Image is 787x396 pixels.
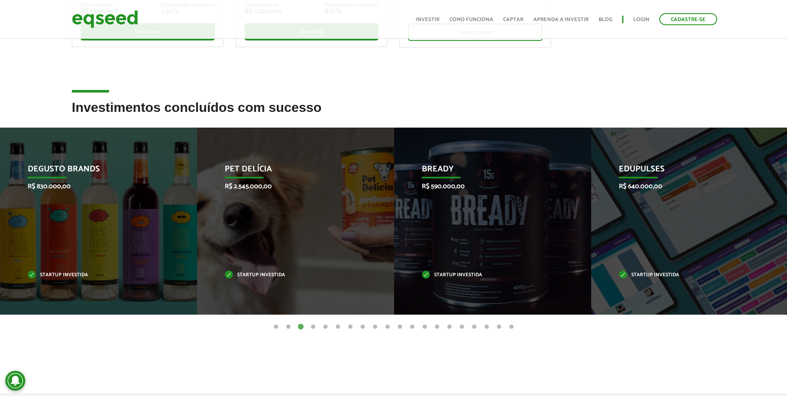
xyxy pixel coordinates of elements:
[225,273,354,277] p: Startup investida
[371,323,379,331] button: 9 of 20
[507,323,516,331] button: 20 of 20
[449,17,493,22] a: Como funciona
[297,323,305,331] button: 3 of 20
[470,323,478,331] button: 17 of 20
[72,100,716,127] h2: Investimentos concluídos com sucesso
[28,273,157,277] p: Startup investida
[421,323,429,331] button: 13 of 20
[334,323,342,331] button: 6 of 20
[483,323,491,331] button: 18 of 20
[284,323,292,331] button: 2 of 20
[272,323,280,331] button: 1 of 20
[72,8,138,30] img: EqSeed
[422,273,551,277] p: Startup investida
[422,183,551,190] p: R$ 590.000,00
[433,323,441,331] button: 14 of 20
[599,17,612,22] a: Blog
[422,164,551,178] p: Bready
[28,183,157,190] p: R$ 830.000,00
[619,273,748,277] p: Startup investida
[633,17,649,22] a: Login
[346,323,354,331] button: 7 of 20
[503,17,523,22] a: Captar
[383,323,392,331] button: 10 of 20
[533,17,589,22] a: Aprenda a investir
[28,164,157,178] p: Degusto Brands
[408,323,416,331] button: 12 of 20
[619,183,748,190] p: R$ 640.000,00
[495,323,503,331] button: 19 of 20
[458,323,466,331] button: 16 of 20
[309,323,317,331] button: 4 of 20
[321,323,330,331] button: 5 of 20
[445,323,454,331] button: 15 of 20
[359,323,367,331] button: 8 of 20
[416,17,440,22] a: Investir
[619,164,748,178] p: Edupulses
[396,323,404,331] button: 11 of 20
[225,164,354,178] p: Pet Delícia
[659,13,717,25] a: Cadastre-se
[225,183,354,190] p: R$ 2.545.000,00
